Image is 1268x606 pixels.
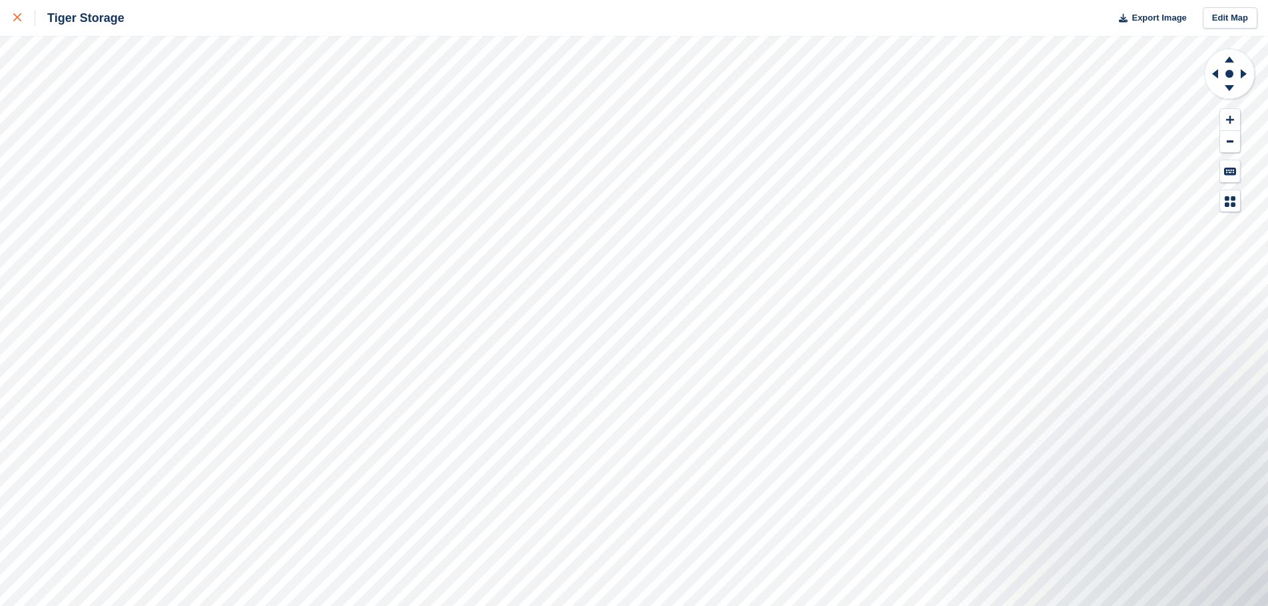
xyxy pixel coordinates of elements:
[35,10,124,26] div: Tiger Storage
[1220,131,1240,153] button: Zoom Out
[1220,160,1240,182] button: Keyboard Shortcuts
[1203,7,1257,29] a: Edit Map
[1220,190,1240,212] button: Map Legend
[1220,109,1240,131] button: Zoom In
[1132,11,1186,25] span: Export Image
[1111,7,1187,29] button: Export Image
